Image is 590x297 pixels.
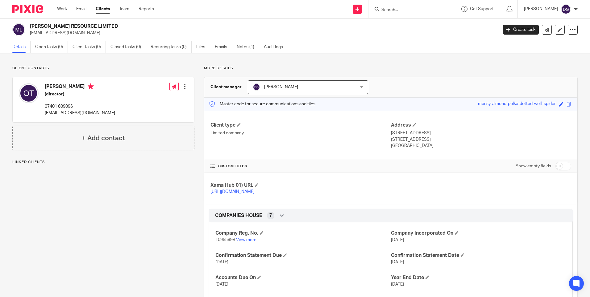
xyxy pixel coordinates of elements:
[470,7,494,11] span: Get Support
[76,6,86,12] a: Email
[391,260,404,264] span: [DATE]
[391,130,571,136] p: [STREET_ADDRESS]
[237,41,259,53] a: Notes (1)
[12,5,43,13] img: Pixie
[45,103,115,110] p: 07401 609096
[215,238,235,242] span: 10955998
[253,83,260,91] img: svg%3E
[478,101,556,108] div: messy-almond-polka-dotted-wolf-spider
[391,122,571,128] h4: Address
[12,23,25,36] img: svg%3E
[30,23,401,30] h2: [PERSON_NAME] RESOURCE LIMITED
[381,7,436,13] input: Search
[35,41,68,53] a: Open tasks (0)
[110,41,146,53] a: Closed tasks (0)
[57,6,67,12] a: Work
[503,25,539,35] a: Create task
[12,160,194,165] p: Linked clients
[45,110,115,116] p: [EMAIL_ADDRESS][DOMAIN_NAME]
[210,164,391,169] h4: CUSTOM FIELDS
[269,212,272,219] span: 7
[215,274,391,281] h4: Accounts Due On
[119,6,129,12] a: Team
[215,282,228,287] span: [DATE]
[524,6,558,12] p: [PERSON_NAME]
[209,101,315,107] p: Master code for secure communications and files
[215,230,391,236] h4: Company Reg. No.
[210,190,255,194] a: [URL][DOMAIN_NAME]
[561,4,571,14] img: svg%3E
[391,274,566,281] h4: Year End Date
[215,212,262,219] span: COMPANIES HOUSE
[139,6,154,12] a: Reports
[73,41,106,53] a: Client tasks (0)
[516,163,551,169] label: Show empty fields
[210,130,391,136] p: Limited company
[151,41,192,53] a: Recurring tasks (0)
[204,66,578,71] p: More details
[215,260,228,264] span: [DATE]
[88,83,94,90] i: Primary
[45,83,115,91] h4: [PERSON_NAME]
[19,83,39,103] img: svg%3E
[82,133,125,143] h4: + Add contact
[30,30,494,36] p: [EMAIL_ADDRESS][DOMAIN_NAME]
[391,238,404,242] span: [DATE]
[210,122,391,128] h4: Client type
[12,66,194,71] p: Client contacts
[391,252,566,259] h4: Confirmation Statement Date
[210,182,391,189] h4: Xama Hub 01) URL
[264,85,298,89] span: [PERSON_NAME]
[210,84,242,90] h3: Client manager
[96,6,110,12] a: Clients
[236,238,256,242] a: View more
[391,136,571,143] p: [STREET_ADDRESS]
[391,282,404,287] span: [DATE]
[264,41,288,53] a: Audit logs
[391,230,566,236] h4: Company Incorporated On
[196,41,210,53] a: Files
[215,41,232,53] a: Emails
[45,91,115,97] h5: (director)
[215,252,391,259] h4: Confirmation Statement Due
[12,41,31,53] a: Details
[391,143,571,149] p: [GEOGRAPHIC_DATA]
